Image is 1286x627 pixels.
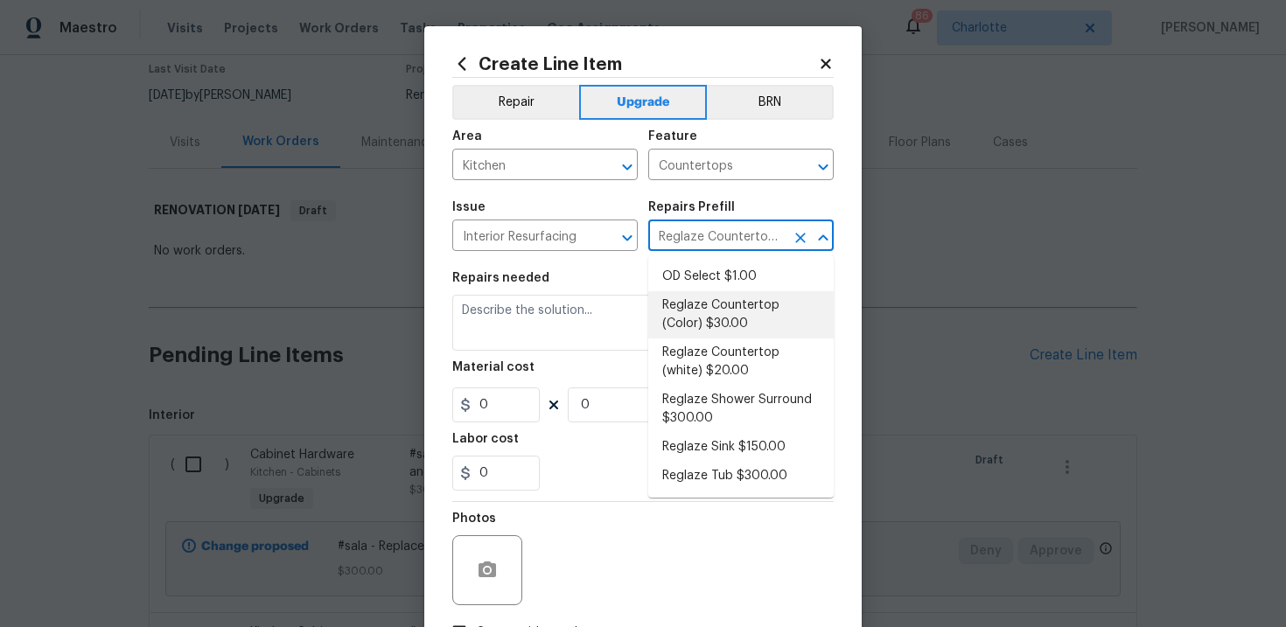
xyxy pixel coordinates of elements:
[648,338,834,386] li: Reglaze Countertop (white) $20.00
[648,201,735,213] h5: Repairs Prefill
[452,512,496,525] h5: Photos
[648,262,834,291] li: OD Select $1.00
[579,85,708,120] button: Upgrade
[648,462,834,491] li: Reglaze Tub $300.00
[648,130,697,143] h5: Feature
[615,155,640,179] button: Open
[452,201,486,213] h5: Issue
[452,54,818,73] h2: Create Line Item
[452,130,482,143] h5: Area
[648,386,834,433] li: Reglaze Shower Surround $300.00
[811,226,835,250] button: Close
[452,361,535,373] h5: Material cost
[811,155,835,179] button: Open
[648,291,834,338] li: Reglaze Countertop (Color) $30.00
[452,272,549,284] h5: Repairs needed
[452,85,579,120] button: Repair
[615,226,640,250] button: Open
[707,85,834,120] button: BRN
[452,433,519,445] h5: Labor cost
[648,433,834,462] li: Reglaze Sink $150.00
[788,226,813,250] button: Clear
